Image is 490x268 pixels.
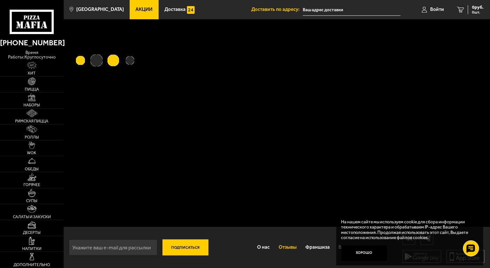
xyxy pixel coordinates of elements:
[251,7,303,12] span: Доставить по адресу:
[23,183,40,187] span: Горячее
[28,71,36,76] span: Хит
[303,4,401,16] input: Ваш адрес доставки
[164,7,186,12] span: Доставка
[23,231,41,235] span: Десерты
[472,5,484,10] span: 0 руб.
[76,7,124,12] span: [GEOGRAPHIC_DATA]
[341,219,474,240] p: На нашем сайте мы используем cookie для сбора информации технического характера и обрабатываем IP...
[430,7,444,12] span: Войти
[301,239,334,256] a: Франшиза
[14,263,50,267] span: Дополнительно
[341,245,387,261] button: Хорошо
[162,239,208,255] button: Подписаться
[22,247,42,251] span: Напитки
[187,6,195,14] img: 15daf4d41897b9f0e9f617042186c801.svg
[136,7,153,12] span: Акции
[13,215,51,219] span: Салаты и закуски
[15,119,48,123] span: Римская пицца
[25,87,39,92] span: Пицца
[274,239,301,256] a: Отзывы
[25,167,39,171] span: Обеды
[64,19,146,102] img: Loading
[25,135,39,139] span: Роллы
[334,239,365,256] a: Вакансии
[472,10,484,14] span: 0 шт.
[253,239,274,256] a: О нас
[69,239,157,255] input: Укажите ваш e-mail для рассылки
[23,103,40,107] span: Наборы
[27,151,36,155] span: WOK
[26,199,37,203] span: Супы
